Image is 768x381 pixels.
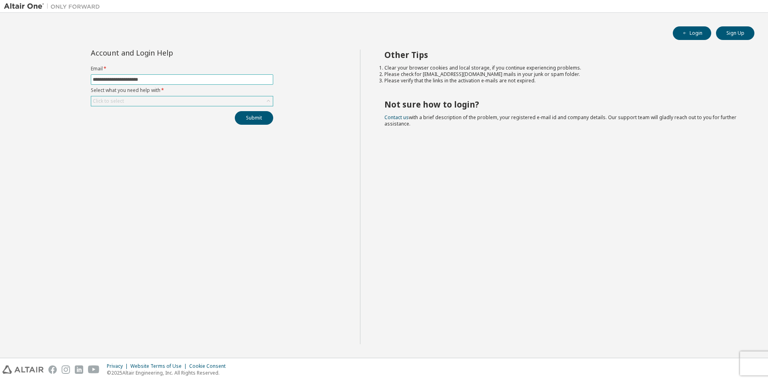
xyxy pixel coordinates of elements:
div: Website Terms of Use [130,363,189,369]
h2: Other Tips [384,50,740,60]
span: with a brief description of the problem, your registered e-mail id and company details. Our suppo... [384,114,736,127]
li: Please check for [EMAIL_ADDRESS][DOMAIN_NAME] mails in your junk or spam folder. [384,71,740,78]
button: Sign Up [716,26,754,40]
img: linkedin.svg [75,365,83,374]
div: Account and Login Help [91,50,237,56]
button: Login [673,26,711,40]
img: youtube.svg [88,365,100,374]
img: Altair One [4,2,104,10]
li: Please verify that the links in the activation e-mails are not expired. [384,78,740,84]
div: Cookie Consent [189,363,230,369]
img: altair_logo.svg [2,365,44,374]
label: Select what you need help with [91,87,273,94]
a: Contact us [384,114,409,121]
img: facebook.svg [48,365,57,374]
li: Clear your browser cookies and local storage, if you continue experiencing problems. [384,65,740,71]
div: Click to select [93,98,124,104]
div: Click to select [91,96,273,106]
p: © 2025 Altair Engineering, Inc. All Rights Reserved. [107,369,230,376]
button: Submit [235,111,273,125]
label: Email [91,66,273,72]
div: Privacy [107,363,130,369]
img: instagram.svg [62,365,70,374]
h2: Not sure how to login? [384,99,740,110]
